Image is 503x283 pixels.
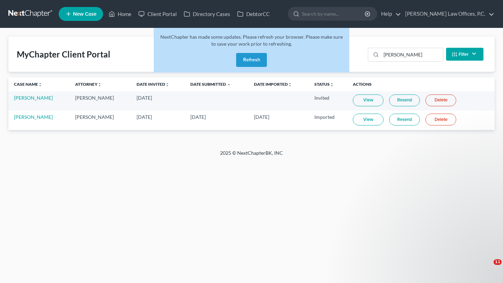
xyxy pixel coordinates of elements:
i: expand_less [227,83,231,87]
a: Resend [389,94,420,106]
span: [DATE] [137,95,152,101]
a: DebtorCC [234,8,273,20]
th: Actions [347,77,495,91]
a: Case Nameunfold_more [14,82,42,87]
td: Imported [309,110,347,130]
a: Date Invitedunfold_more [137,82,169,87]
i: unfold_more [165,83,169,87]
span: [DATE] [190,114,206,120]
a: Home [105,8,135,20]
span: 11 [494,259,502,265]
i: unfold_more [97,83,102,87]
a: Statusunfold_more [314,82,334,87]
div: MyChapter Client Portal [17,49,110,60]
button: Refresh [236,53,267,67]
a: Delete [425,114,456,125]
a: Help [378,8,401,20]
div: 2025 © NextChapterBK, INC [52,150,451,162]
a: Directory Cases [180,8,234,20]
a: Client Portal [135,8,180,20]
td: [PERSON_NAME] [70,110,131,130]
a: [PERSON_NAME] Law Offices, P.C. [402,8,494,20]
input: Search... [381,48,443,61]
iframe: Intercom live chat [479,259,496,276]
span: New Case [73,12,96,17]
span: [DATE] [137,114,152,120]
a: Date Importedunfold_more [254,82,292,87]
input: Search by name... [302,7,366,20]
td: Invited [309,91,347,110]
td: [PERSON_NAME] [70,91,131,110]
i: unfold_more [38,83,42,87]
a: Date Submitted expand_less [190,82,231,87]
i: unfold_more [330,83,334,87]
a: View [353,94,384,106]
a: Resend [389,114,420,125]
a: View [353,114,384,125]
span: [DATE] [254,114,269,120]
a: Delete [425,94,456,106]
i: unfold_more [288,83,292,87]
button: Filter [446,48,483,61]
span: NextChapter has made some updates. Please refresh your browser. Please make sure to save your wor... [160,34,343,47]
a: [PERSON_NAME] [14,114,53,120]
a: [PERSON_NAME] [14,95,53,101]
a: Attorneyunfold_more [75,82,102,87]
